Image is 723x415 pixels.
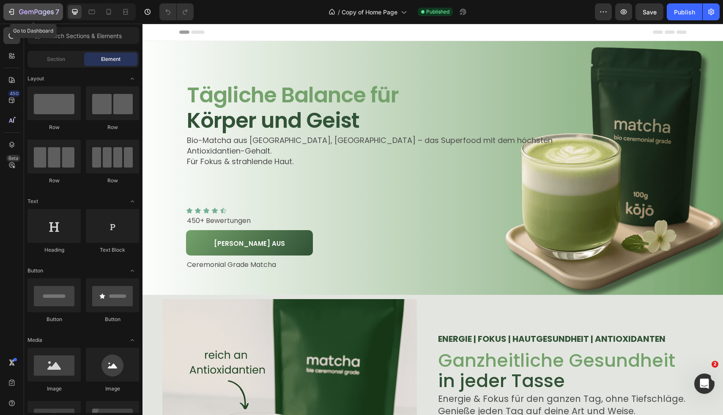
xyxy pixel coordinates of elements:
button: 7 [3,3,63,20]
div: 450 [8,90,20,97]
button: Save [635,3,663,20]
div: Publish [674,8,695,16]
div: Undo/Redo [159,3,194,20]
span: Toggle open [126,72,139,85]
span: Toggle open [126,264,139,278]
input: Search Sections & Elements [27,27,139,44]
p: Energie & Fokus für den ganzen Tag, ohne Tiefschläge. Genieße jeden Tag auf deine Art und Weise. [296,369,544,394]
iframe: Design area [142,24,723,415]
span: Button [27,267,43,275]
div: Row [86,124,139,131]
iframe: Intercom live chat [694,374,715,394]
span: Layout [27,75,44,82]
div: Image [86,385,139,393]
div: Text Block [86,246,139,254]
span: Section [47,55,65,63]
span: Text [27,198,38,205]
div: Button [86,316,139,323]
span: Element [101,55,120,63]
div: Beta [6,155,20,162]
span: Toggle open [126,195,139,208]
span: 2 [712,361,718,368]
span: Copy of Home Page [342,8,397,16]
span: Media [27,336,42,344]
div: Button [27,316,81,323]
span: Ganzheitliche Gesundheit [296,324,533,349]
span: in jeder Tasse [296,344,422,370]
span: / [338,8,340,16]
button: Publish [667,3,702,20]
div: Row [27,124,81,131]
span: Published [426,8,449,16]
div: Row [27,177,81,184]
strong: ENERGIE | FOKUS | HAUTGESUNDHEIT | ANTIOXIDANTEN [296,309,523,321]
div: Image [27,385,81,393]
p: 7 [55,7,59,17]
div: Heading [27,246,81,254]
div: Row [86,177,139,184]
span: Save [643,8,657,16]
span: Toggle open [126,333,139,347]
